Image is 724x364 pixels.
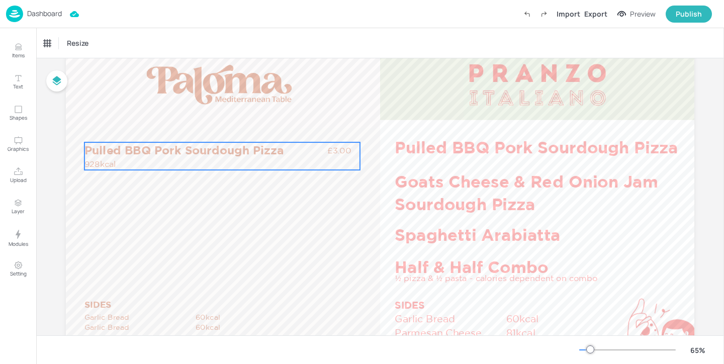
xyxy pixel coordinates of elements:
[611,7,662,22] button: Preview
[327,146,351,155] span: £3.00
[84,144,284,157] span: Pulled BBQ Pork Sourdough Pizza
[395,327,481,338] span: Parmesan Cheese
[395,257,548,276] span: Half & Half Combo
[395,300,424,311] span: SIDES
[395,138,678,156] span: Pulled BBQ Pork Sourdough Pizza
[584,9,607,19] div: Export
[84,159,116,168] span: 928kcal
[535,6,553,23] label: Redo (Ctrl + Y)
[6,6,23,22] img: logo-86c26b7e.jpg
[84,299,111,309] span: SIDES
[84,323,129,331] span: Garlic Bread
[676,9,702,20] div: Publish
[84,313,129,321] span: Garlic Bread
[65,38,90,48] span: Resize
[666,6,712,23] button: Publish
[395,274,598,283] span: ½ pizza & ½ pasta - calories dependent on combo
[506,327,535,338] span: 81kcal
[686,345,710,355] div: 65 %
[395,226,560,244] span: Spaghetti Arabiatta
[27,10,62,17] p: Dashboard
[557,9,580,19] div: Import
[395,172,658,213] span: Goats Cheese & Red Onion Jam Sourdough Pizza
[518,6,535,23] label: Undo (Ctrl + Z)
[196,323,220,331] span: 60kcal
[506,313,538,324] span: 60kcal
[630,9,656,20] div: Preview
[196,313,220,321] span: 60kcal
[395,313,455,324] span: Garlic Bread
